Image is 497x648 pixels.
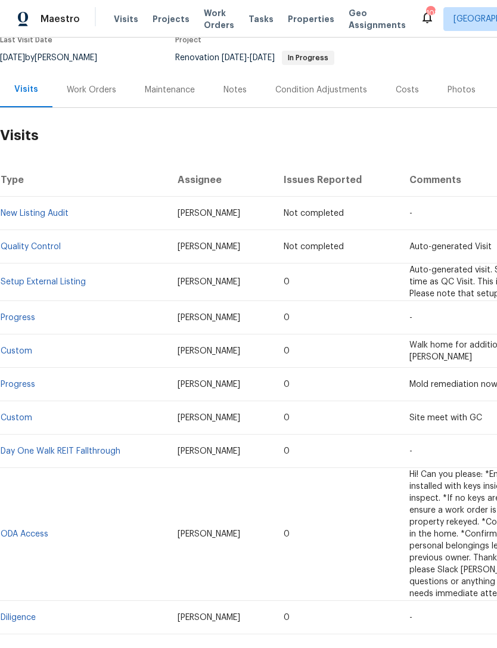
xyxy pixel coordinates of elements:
span: [PERSON_NAME] [178,243,240,251]
span: 0 [284,414,290,422]
span: 0 [284,278,290,286]
span: - [409,447,412,455]
div: Notes [223,84,247,96]
span: 0 [284,447,290,455]
span: - [409,613,412,622]
div: Visits [14,83,38,95]
span: Not completed [284,209,344,218]
span: 0 [284,380,290,389]
th: Issues Reported [274,163,400,197]
div: 108 [426,7,434,19]
span: [DATE] [250,54,275,62]
a: Setup External Listing [1,278,86,286]
a: Progress [1,380,35,389]
span: - [222,54,275,62]
span: Visits [114,13,138,25]
span: - [409,209,412,218]
div: Photos [448,84,476,96]
span: In Progress [283,54,333,61]
span: [PERSON_NAME] [178,613,240,622]
span: Site meet with GC [409,414,482,422]
div: Condition Adjustments [275,84,367,96]
span: Properties [288,13,334,25]
span: Project [175,36,201,44]
a: Custom [1,414,32,422]
a: Quality Control [1,243,61,251]
div: Work Orders [67,84,116,96]
span: [PERSON_NAME] [178,278,240,286]
span: - [409,314,412,322]
span: [PERSON_NAME] [178,447,240,455]
span: Geo Assignments [349,7,406,31]
span: Maestro [41,13,80,25]
span: [PERSON_NAME] [178,314,240,322]
span: Not completed [284,243,344,251]
span: [DATE] [222,54,247,62]
span: Tasks [248,15,274,23]
div: Maintenance [145,84,195,96]
span: Renovation [175,54,334,62]
div: Costs [396,84,419,96]
span: [PERSON_NAME] [178,209,240,218]
th: Assignee [168,163,274,197]
a: Diligence [1,613,36,622]
span: [PERSON_NAME] [178,414,240,422]
span: [PERSON_NAME] [178,380,240,389]
span: [PERSON_NAME] [178,347,240,355]
a: Custom [1,347,32,355]
a: ODA Access [1,530,48,538]
span: 0 [284,314,290,322]
a: New Listing Audit [1,209,69,218]
span: 0 [284,347,290,355]
span: 0 [284,613,290,622]
span: Projects [153,13,190,25]
span: Work Orders [204,7,234,31]
span: 0 [284,530,290,538]
a: Day One Walk REIT Fallthrough [1,447,120,455]
span: Auto-generated Visit [409,243,492,251]
span: [PERSON_NAME] [178,530,240,538]
a: Progress [1,314,35,322]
